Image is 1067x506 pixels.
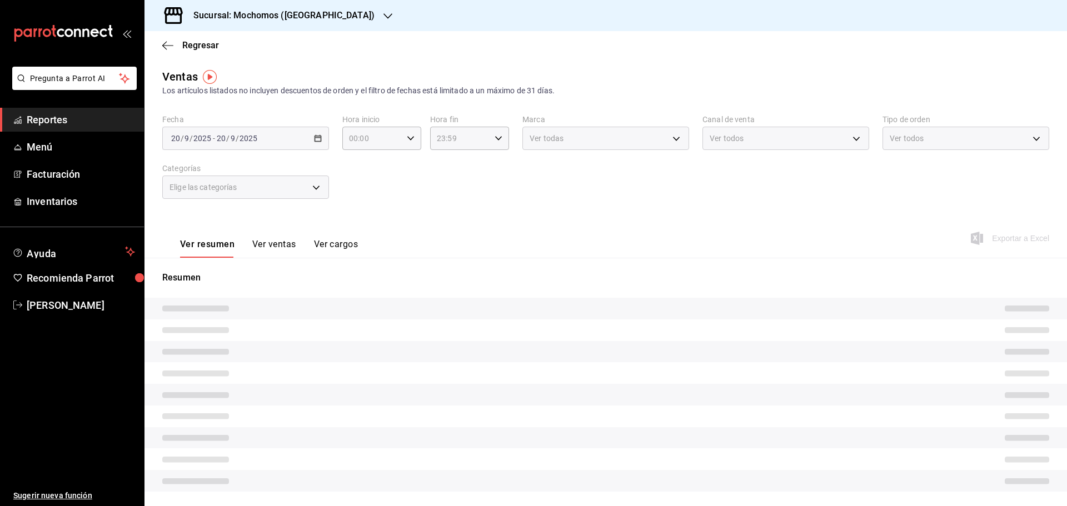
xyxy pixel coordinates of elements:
span: Ver todas [530,133,564,144]
span: / [236,134,239,143]
span: Inventarios [27,194,135,209]
span: [PERSON_NAME] [27,298,135,313]
span: - [213,134,215,143]
label: Fecha [162,116,329,123]
span: / [190,134,193,143]
span: Menú [27,139,135,154]
span: / [181,134,184,143]
h3: Sucursal: Mochomos ([GEOGRAPHIC_DATA]) [185,9,375,22]
button: Ver cargos [314,239,358,258]
div: navigation tabs [180,239,358,258]
label: Hora fin [430,116,509,123]
div: Ventas [162,68,198,85]
span: Ver todos [710,133,744,144]
label: Hora inicio [342,116,421,123]
input: -- [171,134,181,143]
span: Sugerir nueva función [13,490,135,502]
span: Recomienda Parrot [27,270,135,285]
span: Ayuda [27,245,121,258]
input: -- [184,134,190,143]
button: Ver resumen [180,239,235,258]
span: Reportes [27,112,135,127]
input: ---- [239,134,258,143]
span: Regresar [182,40,219,51]
span: Ver todos [890,133,924,144]
div: Los artículos listados no incluyen descuentos de orden y el filtro de fechas está limitado a un m... [162,85,1049,97]
label: Canal de venta [702,116,869,123]
label: Marca [522,116,689,123]
button: Regresar [162,40,219,51]
p: Resumen [162,271,1049,284]
input: ---- [193,134,212,143]
button: open_drawer_menu [122,29,131,38]
label: Categorías [162,164,329,172]
span: Pregunta a Parrot AI [30,73,119,84]
a: Pregunta a Parrot AI [8,81,137,92]
label: Tipo de orden [882,116,1049,123]
span: Elige las categorías [169,182,237,193]
button: Ver ventas [252,239,296,258]
button: Pregunta a Parrot AI [12,67,137,90]
span: / [226,134,230,143]
span: Facturación [27,167,135,182]
input: -- [230,134,236,143]
input: -- [216,134,226,143]
img: Tooltip marker [203,70,217,84]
